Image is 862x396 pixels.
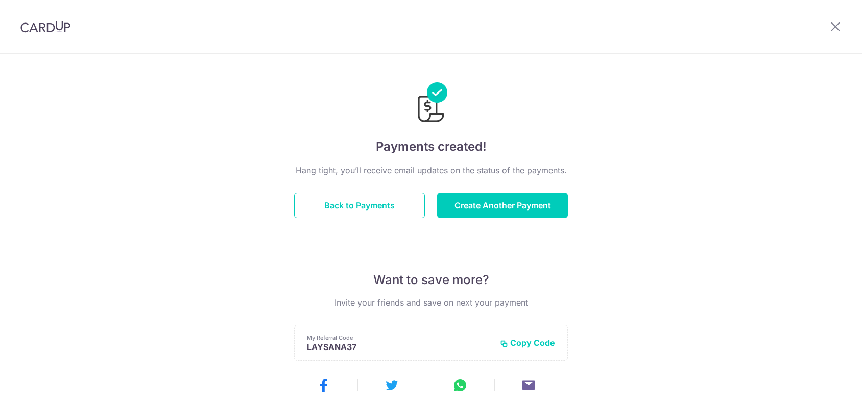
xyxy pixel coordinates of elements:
[415,82,447,125] img: Payments
[500,338,555,348] button: Copy Code
[294,296,568,309] p: Invite your friends and save on next your payment
[307,342,492,352] p: LAYSANA37
[294,137,568,156] h4: Payments created!
[294,272,568,288] p: Want to save more?
[437,193,568,218] button: Create Another Payment
[294,164,568,176] p: Hang tight, you’ll receive email updates on the status of the payments.
[294,193,425,218] button: Back to Payments
[20,20,70,33] img: CardUp
[307,334,492,342] p: My Referral Code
